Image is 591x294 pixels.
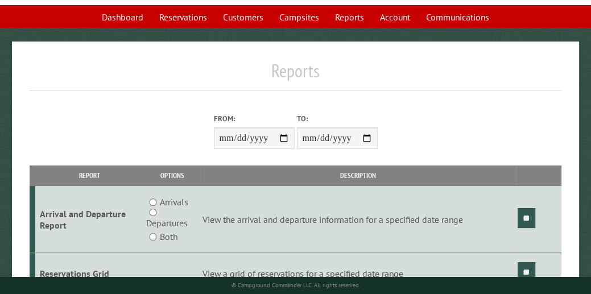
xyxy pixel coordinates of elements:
[30,60,561,91] h1: Reports
[160,195,188,209] label: Arrivals
[152,6,214,28] a: Reservations
[328,6,371,28] a: Reports
[35,165,144,185] th: Report
[297,113,378,124] label: To:
[216,6,270,28] a: Customers
[144,165,201,185] th: Options
[272,6,326,28] a: Campsites
[146,216,188,230] label: Departures
[214,113,295,124] label: From:
[35,186,144,253] td: Arrival and Departure Report
[232,281,360,289] small: © Campground Commander LLC. All rights reserved.
[201,186,516,253] td: View the arrival and departure information for a specified date range
[160,230,177,243] label: Both
[95,6,150,28] a: Dashboard
[201,165,516,185] th: Description
[419,6,496,28] a: Communications
[373,6,417,28] a: Account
